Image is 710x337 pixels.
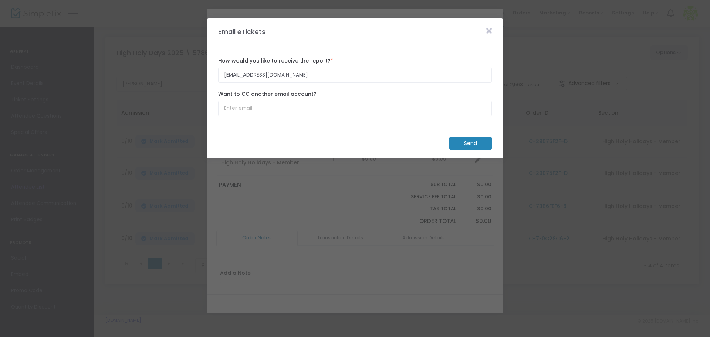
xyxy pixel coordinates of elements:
input: Enter email [218,68,492,83]
label: Want to CC another email account? [218,90,492,98]
m-panel-title: Email eTickets [214,27,269,37]
m-panel-header: Email eTickets [207,18,503,45]
input: Enter email [218,101,492,116]
m-button: Send [449,137,492,150]
label: How would you like to receive the report? [218,57,492,65]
